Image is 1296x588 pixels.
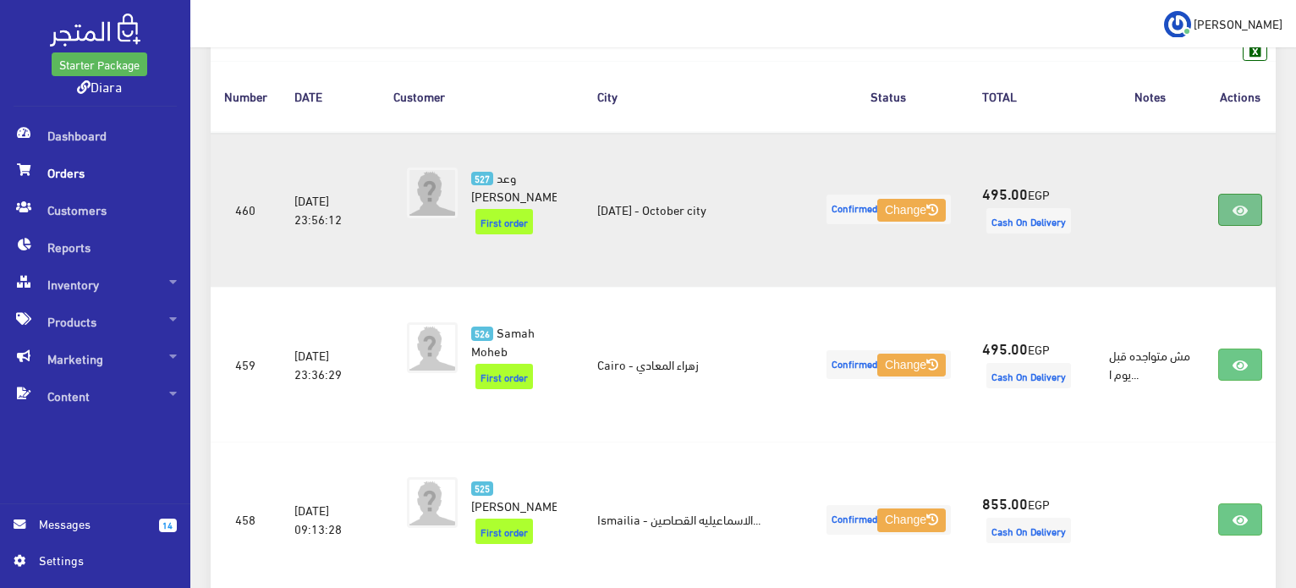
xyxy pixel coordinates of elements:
strong: 495.00 [982,182,1028,204]
th: City [584,61,809,131]
span: [PERSON_NAME] [471,493,562,517]
span: Inventory [14,266,177,303]
button: Change [877,354,946,377]
button: Change [877,199,946,223]
td: [DATE] 23:36:29 [281,287,380,442]
td: 460 [211,132,281,288]
span: First order [475,209,533,234]
th: Notes [1096,61,1205,131]
span: [PERSON_NAME] [1194,13,1282,34]
a: Starter Package [52,52,147,76]
strong: 495.00 [982,337,1028,359]
span: Content [14,377,177,415]
a: 525 [PERSON_NAME] [471,477,557,514]
span: Cash On Delivery [986,208,1071,234]
span: Samah Moheb [471,320,535,362]
span: Confirmed [826,505,951,535]
a: Settings [14,551,177,578]
td: EGP [969,287,1096,442]
span: 527 [471,172,494,186]
span: 526 [471,327,494,341]
span: Customers [14,191,177,228]
button: Change [877,508,946,532]
span: Dashboard [14,117,177,154]
td: EGP [969,132,1096,288]
th: Number [211,61,281,131]
th: Customer [380,61,585,131]
span: Confirmed [826,350,951,380]
iframe: Drift Widget Chat Controller [1211,472,1276,536]
span: Cash On Delivery [986,363,1071,388]
a: 526 Samah Moheb [471,322,557,360]
span: 14 [159,519,177,532]
img: avatar.png [407,168,458,218]
a: 527 وعد [PERSON_NAME] [471,168,557,205]
span: Settings [39,551,162,569]
td: [DATE] 23:56:12 [281,132,380,288]
span: Confirmed [826,195,951,224]
img: . [50,14,140,47]
a: ... [PERSON_NAME] [1164,10,1282,37]
span: First order [475,519,533,544]
th: TOTAL [969,61,1096,131]
span: 525 [471,481,494,496]
span: Reports [14,228,177,266]
span: Marketing [14,340,177,377]
th: Status [809,61,969,131]
img: avatar.png [407,477,458,528]
a: 14 Messages [14,514,177,551]
img: avatar.png [407,322,458,373]
td: Cairo - زهراء المعادي [584,287,809,442]
th: DATE [281,61,380,131]
span: First order [475,364,533,389]
th: Actions [1205,61,1276,131]
span: Products [14,303,177,340]
span: وعد [PERSON_NAME] [471,165,562,207]
td: 459 [211,287,281,442]
td: [DATE] - October city [584,132,809,288]
span: Messages [39,514,146,533]
strong: 855.00 [982,492,1028,514]
a: Diara [77,74,122,98]
img: ... [1164,11,1191,38]
span: Orders [14,154,177,191]
span: Cash On Delivery [986,518,1071,543]
td: مش متواجده قبل يوم ا... [1096,287,1205,442]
